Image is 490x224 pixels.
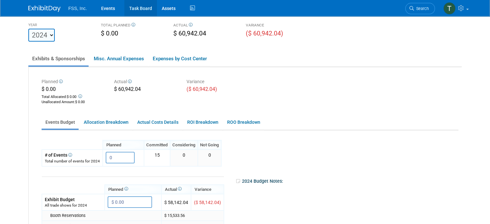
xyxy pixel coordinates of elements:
a: ROI Breakdown [183,116,222,129]
div: Exhibit Budget [45,196,102,203]
span: FSS, Inc. [68,6,87,11]
div: : [42,100,104,105]
div: All trade shows for 2024 [45,203,102,208]
a: Allocation Breakdown [80,116,132,129]
th: Planned [105,185,161,194]
a: Events Budget [42,116,79,129]
div: VARIANCE [246,23,309,29]
div: Booth Reservations [50,213,159,219]
span: ($ 60,942.04) [187,86,217,92]
span: $ 0.00 [75,100,85,104]
a: ROO Breakdown [223,116,264,129]
a: Search [405,3,435,14]
td: $ 58,142.04 [161,194,191,210]
a: Expenses by Cost Center [149,52,210,65]
span: ($ 60,942.04) [246,30,283,37]
img: ExhibitDay [28,5,61,12]
th: Considering [170,140,198,150]
td: $ 15,533.56 [161,210,224,221]
a: Exhibits & Sponsorships [28,52,89,65]
span: $ 60,942.04 [173,30,206,37]
td: 0 [198,150,221,166]
div: Total Allocated: [42,93,104,100]
th: Actual [161,185,191,194]
th: Planned [103,140,144,150]
th: Committed [144,140,170,150]
td: 15 [144,150,170,166]
div: TOTAL PLANNED [101,23,164,29]
span: ($ 58,142.04) [194,200,221,205]
div: Actual [114,78,177,86]
th: Not Going [198,140,221,150]
th: Variance [191,185,224,194]
div: YEAR [28,23,91,29]
div: $ 60,942.04 [114,86,177,94]
td: 0 [170,150,198,166]
a: Actual Costs Details [133,116,182,129]
span: $ 0.00 [42,86,56,92]
div: Variance [187,78,249,86]
a: Misc. Annual Expenses [90,52,148,65]
div: # of Events [45,152,100,158]
span: Unallocated Amount [42,100,74,104]
div: 2024 Budget Notes: [235,176,458,186]
div: ACTUAL [173,23,236,29]
span: $ 0.00 [67,95,76,99]
img: Tracey Moore [443,2,456,15]
div: Total number of events for 2024 [45,159,100,164]
span: $ 0.00 [101,30,118,37]
div: Planned [42,78,104,86]
span: Search [414,6,429,11]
